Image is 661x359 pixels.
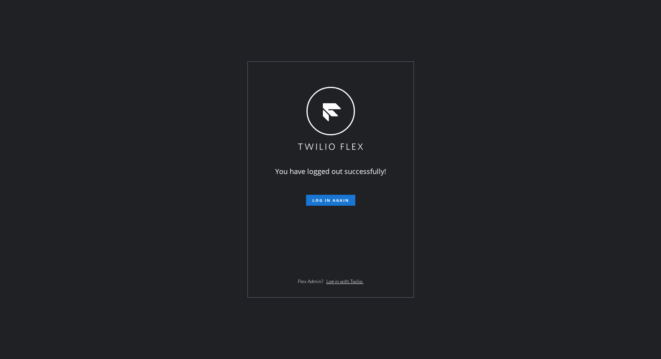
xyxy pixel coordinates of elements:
a: Log in with Twilio. [326,278,364,285]
span: Log in again [312,197,349,203]
span: You have logged out successfully! [275,167,386,176]
span: Flex Admin? [298,278,323,285]
button: Log in again [306,195,355,206]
